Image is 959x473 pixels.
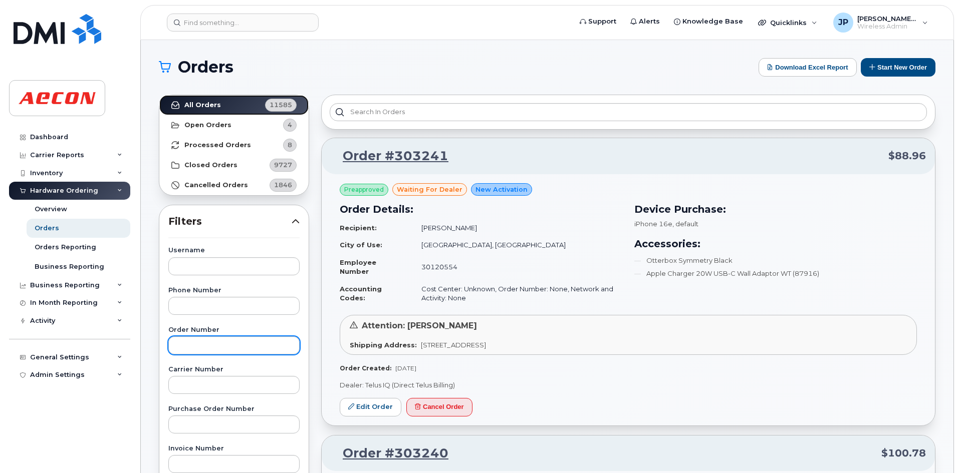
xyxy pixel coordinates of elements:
[184,121,231,129] strong: Open Orders
[184,101,221,109] strong: All Orders
[340,241,382,249] strong: City of Use:
[344,185,384,194] span: Preapproved
[178,60,233,75] span: Orders
[331,444,448,462] a: Order #303240
[340,285,382,302] strong: Accounting Codes:
[159,155,309,175] a: Closed Orders9727
[159,175,309,195] a: Cancelled Orders1846
[397,185,462,194] span: waiting for dealer
[159,95,309,115] a: All Orders11585
[159,135,309,155] a: Processed Orders8
[168,366,300,373] label: Carrier Number
[274,160,292,170] span: 9727
[888,149,926,163] span: $88.96
[412,280,622,307] td: Cost Center: Unknown, Order Number: None, Network and Activity: None
[168,287,300,294] label: Phone Number
[184,161,237,169] strong: Closed Orders
[340,364,391,372] strong: Order Created:
[184,181,248,189] strong: Cancelled Orders
[395,364,416,372] span: [DATE]
[159,115,309,135] a: Open Orders4
[406,398,472,416] button: Cancel Order
[274,180,292,190] span: 1846
[634,269,917,278] li: Apple Charger 20W USB-C Wall Adaptor WT (87916)
[288,140,292,150] span: 8
[412,254,622,280] td: 30120554
[340,380,917,390] p: Dealer: Telus IQ (Direct Telus Billing)
[288,120,292,130] span: 4
[168,214,292,229] span: Filters
[412,236,622,254] td: [GEOGRAPHIC_DATA], [GEOGRAPHIC_DATA]
[340,398,401,416] a: Edit Order
[672,220,698,228] span: , default
[330,103,927,121] input: Search in orders
[184,141,251,149] strong: Processed Orders
[168,327,300,333] label: Order Number
[340,202,622,217] h3: Order Details:
[168,445,300,452] label: Invoice Number
[861,58,935,77] button: Start New Order
[362,321,477,330] span: Attention: [PERSON_NAME]
[412,219,622,237] td: [PERSON_NAME]
[340,258,376,276] strong: Employee Number
[340,224,377,232] strong: Recipient:
[331,147,448,165] a: Order #303241
[168,406,300,412] label: Purchase Order Number
[634,220,672,228] span: iPhone 16e
[168,247,300,254] label: Username
[421,341,486,349] span: [STREET_ADDRESS]
[881,446,926,460] span: $100.78
[759,58,857,77] button: Download Excel Report
[634,256,917,265] li: Otterbox Symmetry Black
[634,236,917,251] h3: Accessories:
[634,202,917,217] h3: Device Purchase:
[475,185,528,194] span: New Activation
[350,341,417,349] strong: Shipping Address:
[270,100,292,110] span: 11585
